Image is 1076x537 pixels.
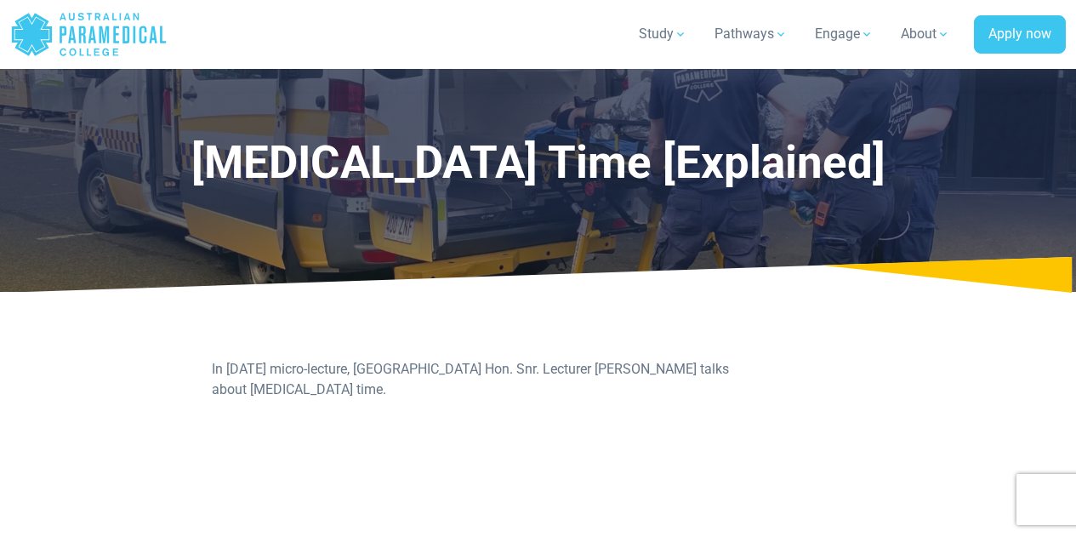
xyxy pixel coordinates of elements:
a: Study [629,10,697,58]
a: Australian Paramedical College [10,7,168,62]
h1: [MEDICAL_DATA] Time [Explained] [142,136,934,190]
p: In [DATE] micro-lecture, [GEOGRAPHIC_DATA] Hon. Snr. Lecturer [PERSON_NAME] talks about [MEDICAL_... [212,359,864,400]
a: Apply now [974,15,1066,54]
a: About [891,10,960,58]
a: Pathways [704,10,798,58]
a: Engage [805,10,884,58]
